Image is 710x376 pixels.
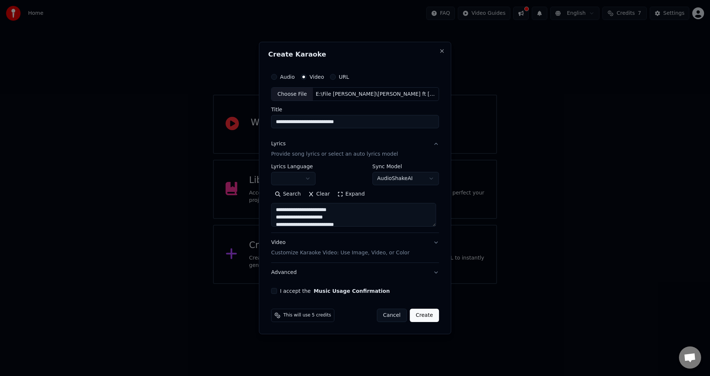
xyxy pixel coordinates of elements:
[339,74,349,79] label: URL
[283,312,331,318] span: This will use 5 credits
[271,88,313,101] div: Choose File
[280,74,295,79] label: Audio
[314,288,390,294] button: I accept the
[377,309,407,322] button: Cancel
[310,74,324,79] label: Video
[334,189,368,200] button: Expand
[410,309,439,322] button: Create
[271,249,409,257] p: Customize Karaoke Video: Use Image, Video, or Color
[372,164,439,169] label: Sync Model
[280,288,390,294] label: I accept the
[271,164,439,233] div: LyricsProvide song lyrics or select an auto lyrics model
[271,164,315,169] label: Lyrics Language
[268,51,442,58] h2: Create Karaoke
[271,135,439,164] button: LyricsProvide song lyrics or select an auto lyrics model
[304,189,334,200] button: Clear
[271,151,398,158] p: Provide song lyrics or select an auto lyrics model
[271,239,409,257] div: Video
[271,233,439,263] button: VideoCustomize Karaoke Video: Use Image, Video, or Color
[271,140,285,148] div: Lyrics
[271,189,304,200] button: Search
[313,91,439,98] div: E:\File [PERSON_NAME]\[PERSON_NAME] ft [PERSON_NAME] - Rasah Bali\Rasah Bali - LAVORA Ft Ena Vika...
[271,263,439,282] button: Advanced
[271,107,439,112] label: Title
